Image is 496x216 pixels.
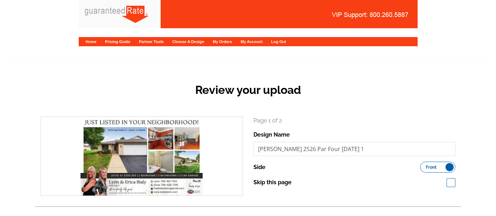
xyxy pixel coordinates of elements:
[241,40,263,44] a: My Account
[426,166,437,169] span: Front
[139,40,163,44] a: Partner Tools
[35,83,461,97] h2: Review your upload
[253,116,456,125] p: Page 1 of 2
[105,40,131,44] a: Pricing Guide
[253,163,265,172] label: Side
[172,40,204,44] a: Choose A Design
[213,40,232,44] a: My Orders
[271,40,286,44] a: Log Out
[86,40,97,44] a: Home
[253,142,456,156] input: File Name
[253,131,290,139] label: Design Name
[253,178,292,187] label: Skip this page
